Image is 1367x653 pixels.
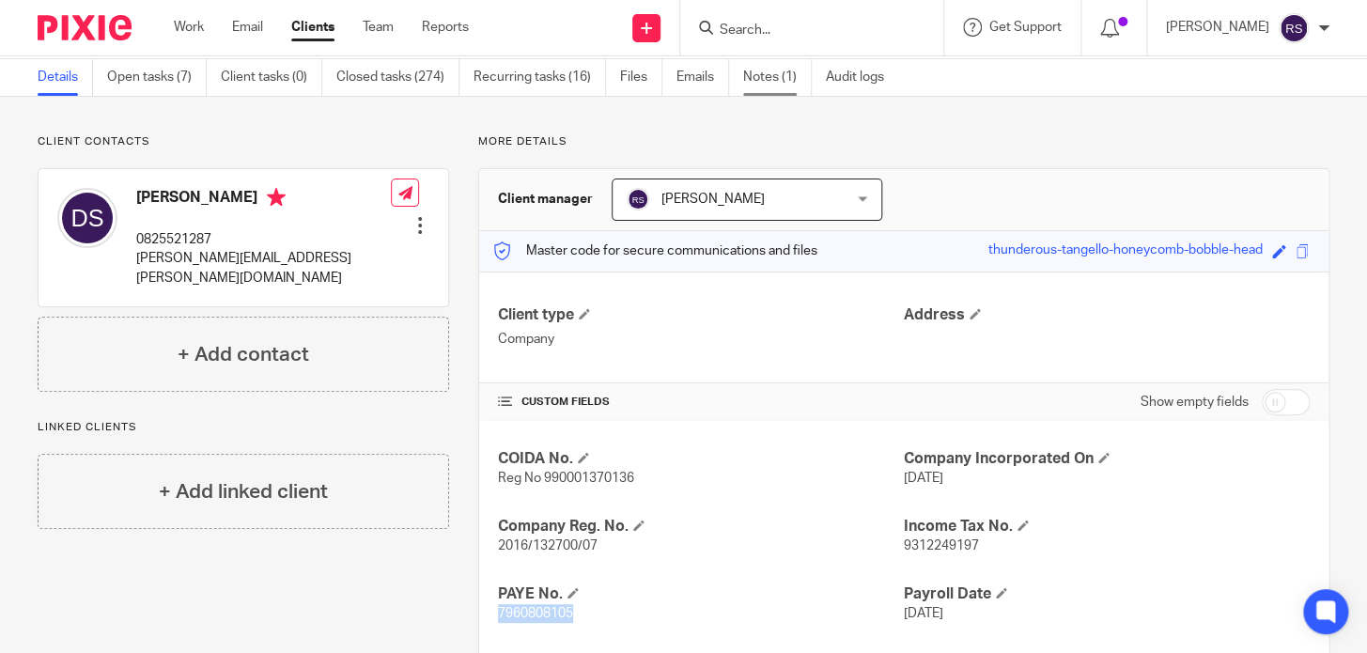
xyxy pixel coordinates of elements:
[498,190,593,209] h3: Client manager
[904,584,1310,604] h4: Payroll Date
[904,517,1310,536] h4: Income Tax No.
[38,420,449,435] p: Linked clients
[232,18,263,37] a: Email
[159,477,328,506] h4: + Add linked client
[221,59,322,96] a: Client tasks (0)
[904,305,1310,325] h4: Address
[267,188,286,207] i: Primary
[498,330,904,349] p: Company
[107,59,207,96] a: Open tasks (7)
[136,188,391,211] h4: [PERSON_NAME]
[38,59,93,96] a: Details
[627,188,649,210] img: svg%3E
[498,539,598,552] span: 2016/132700/07
[422,18,469,37] a: Reports
[1166,18,1269,37] p: [PERSON_NAME]
[498,472,634,485] span: Reg No 990001370136
[57,188,117,248] img: svg%3E
[989,21,1062,34] span: Get Support
[904,472,943,485] span: [DATE]
[661,193,765,206] span: [PERSON_NAME]
[363,18,394,37] a: Team
[478,134,1329,149] p: More details
[498,449,904,469] h4: COIDA No.
[38,134,449,149] p: Client contacts
[498,607,573,620] span: 7960808105
[498,517,904,536] h4: Company Reg. No.
[136,249,391,288] p: [PERSON_NAME][EMAIL_ADDRESS][PERSON_NAME][DOMAIN_NAME]
[38,15,132,40] img: Pixie
[826,59,898,96] a: Audit logs
[1141,393,1249,412] label: Show empty fields
[904,449,1310,469] h4: Company Incorporated On
[743,59,812,96] a: Notes (1)
[136,230,391,249] p: 0825521287
[336,59,459,96] a: Closed tasks (274)
[498,395,904,410] h4: CUSTOM FIELDS
[904,607,943,620] span: [DATE]
[988,241,1263,262] div: thunderous-tangello-honeycomb-bobble-head
[291,18,334,37] a: Clients
[498,584,904,604] h4: PAYE No.
[178,340,309,369] h4: + Add contact
[474,59,606,96] a: Recurring tasks (16)
[620,59,662,96] a: Files
[493,241,817,260] p: Master code for secure communications and files
[1279,13,1309,43] img: svg%3E
[904,539,979,552] span: 9312249197
[498,305,904,325] h4: Client type
[676,59,729,96] a: Emails
[718,23,887,39] input: Search
[174,18,204,37] a: Work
